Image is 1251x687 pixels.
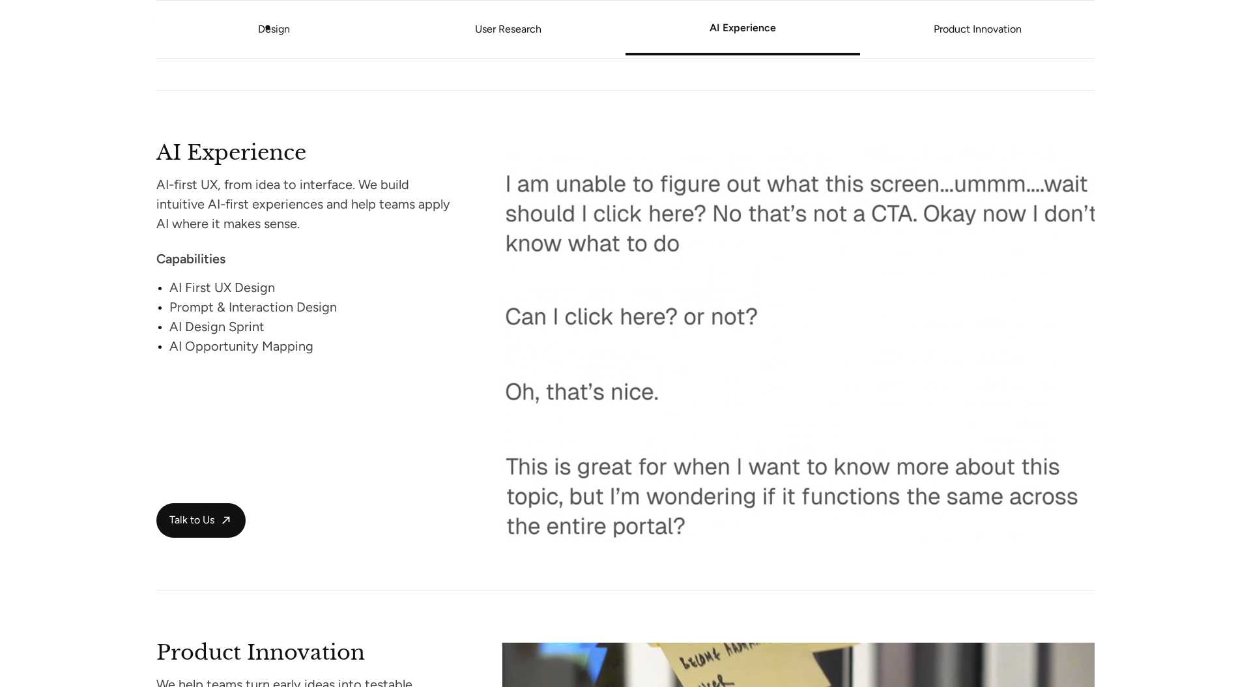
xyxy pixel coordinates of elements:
div: Prompt & Interaction Design [169,297,453,317]
h2: AI Experience [156,143,453,160]
a: User Research [391,25,625,33]
a: AI Experience [625,24,860,32]
div: Capabilities [156,249,453,269]
div: AI Opportunity Mapping [169,336,453,356]
div: AI First UX Design [169,278,453,297]
div: AI-first UX, from idea to interface. We build intuitive AI-first experiences and help teams apply... [156,175,453,233]
a: Product Innovation [860,25,1095,33]
a: Talk to Us [156,503,246,538]
div: AI Design Sprint [169,317,453,336]
a: Design [258,23,290,35]
span: Talk to Us [169,514,214,527]
h2: Product Innovation [156,643,453,660]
